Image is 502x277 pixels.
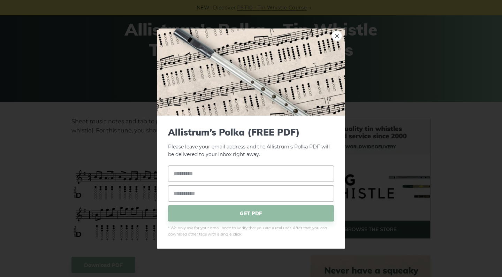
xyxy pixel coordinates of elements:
span: GET PDF [168,205,334,222]
a: × [332,30,342,41]
span: Allistrum’s Polka (FREE PDF) [168,126,334,137]
img: Tin Whistle Tab Preview [157,28,345,115]
p: Please leave your email address and the Allistrum’s Polka PDF will be delivered to your inbox rig... [168,126,334,159]
span: * We only ask for your email once to verify that you are a real user. After that, you can downloa... [168,225,334,238]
